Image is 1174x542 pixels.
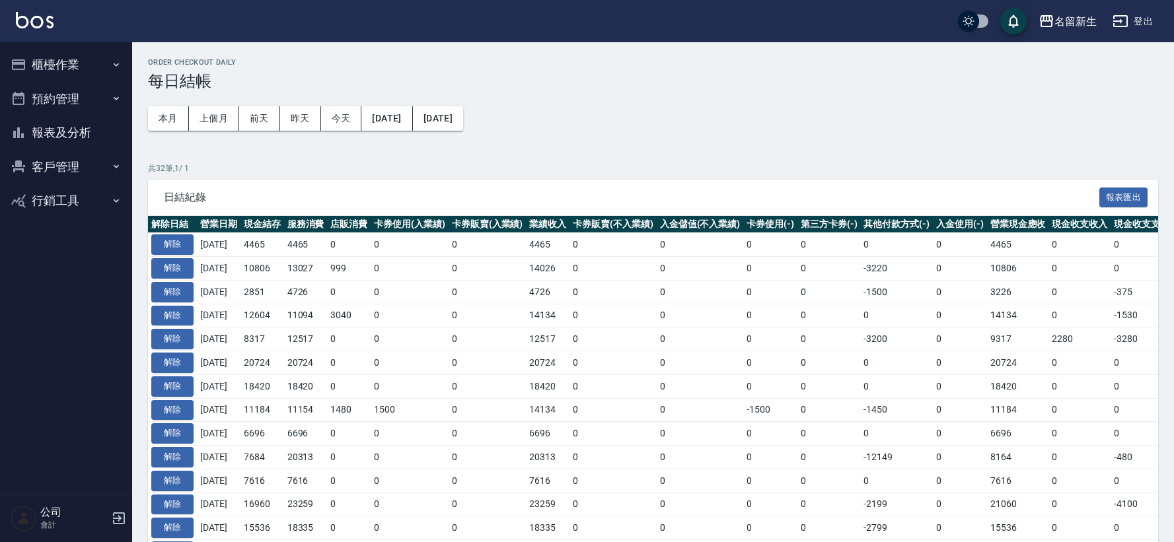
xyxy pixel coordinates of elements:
td: [DATE] [197,280,240,304]
td: [DATE] [197,374,240,398]
button: 本月 [148,106,189,131]
td: 0 [371,374,449,398]
td: 3226 [987,280,1049,304]
td: 6696 [526,422,569,446]
td: 0 [327,446,371,469]
td: 18420 [240,374,284,398]
td: 0 [327,351,371,375]
td: 15536 [987,516,1049,540]
td: 0 [569,469,657,492]
td: 0 [657,492,744,516]
td: 0 [327,469,371,492]
th: 店販消費 [327,216,371,233]
td: 0 [371,351,449,375]
td: 0 [449,304,527,327]
th: 其他付款方式(-) [860,216,933,233]
td: 0 [933,257,987,281]
td: 20313 [284,446,328,469]
td: 11184 [240,398,284,422]
td: 0 [743,233,797,257]
td: 0 [743,492,797,516]
td: 0 [797,422,861,446]
td: 13027 [284,257,328,281]
td: -1450 [860,398,933,422]
td: -1500 [860,280,933,304]
td: 23259 [284,492,328,516]
td: 0 [933,327,987,351]
th: 入金使用(-) [933,216,987,233]
td: 20724 [284,351,328,375]
td: 11094 [284,304,328,327]
td: 0 [327,280,371,304]
button: 解除 [151,494,194,515]
td: 0 [371,516,449,540]
button: [DATE] [361,106,412,131]
td: 7616 [240,469,284,492]
td: 0 [569,516,657,540]
h5: 公司 [40,506,108,519]
td: -3220 [860,257,933,281]
button: 解除 [151,282,194,302]
td: 14134 [526,304,569,327]
button: 報表及分析 [5,116,127,150]
span: 日結紀錄 [164,191,1099,204]
button: 解除 [151,353,194,373]
td: 0 [933,351,987,375]
td: 0 [569,446,657,469]
td: 6696 [987,422,1049,446]
td: 0 [743,446,797,469]
td: 0 [797,327,861,351]
button: 解除 [151,234,194,255]
td: 0 [327,492,371,516]
h3: 每日結帳 [148,72,1158,90]
button: 前天 [239,106,280,131]
td: 0 [1048,374,1111,398]
th: 現金結存 [240,216,284,233]
td: 0 [327,233,371,257]
td: 0 [449,446,527,469]
td: 11184 [987,398,1049,422]
th: 卡券販賣(不入業績) [569,216,657,233]
td: 0 [569,374,657,398]
td: 0 [657,469,744,492]
td: 3040 [327,304,371,327]
td: 0 [933,398,987,422]
td: 0 [327,374,371,398]
td: 0 [569,304,657,327]
td: 0 [860,422,933,446]
th: 服務消費 [284,216,328,233]
td: 0 [449,469,527,492]
button: 解除 [151,306,194,326]
button: 客戶管理 [5,150,127,184]
td: 0 [371,327,449,351]
td: 0 [569,398,657,422]
td: 0 [569,280,657,304]
td: 0 [933,374,987,398]
td: 0 [860,469,933,492]
td: [DATE] [197,492,240,516]
td: 0 [371,304,449,327]
td: 0 [657,304,744,327]
button: [DATE] [413,106,463,131]
button: 解除 [151,471,194,491]
td: 0 [797,351,861,375]
td: 999 [327,257,371,281]
button: 預約管理 [5,82,127,116]
td: 0 [569,422,657,446]
button: 昨天 [280,106,321,131]
td: 0 [743,469,797,492]
td: 4465 [284,233,328,257]
td: 0 [743,422,797,446]
td: 7684 [240,446,284,469]
img: Person [11,505,37,531]
td: 0 [371,233,449,257]
td: 9317 [987,327,1049,351]
td: 0 [860,233,933,257]
th: 入金儲值(不入業績) [657,216,744,233]
td: 20313 [526,446,569,469]
button: 行銷工具 [5,184,127,218]
td: 0 [797,516,861,540]
td: 0 [657,233,744,257]
td: 0 [371,280,449,304]
td: 12517 [526,327,569,351]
